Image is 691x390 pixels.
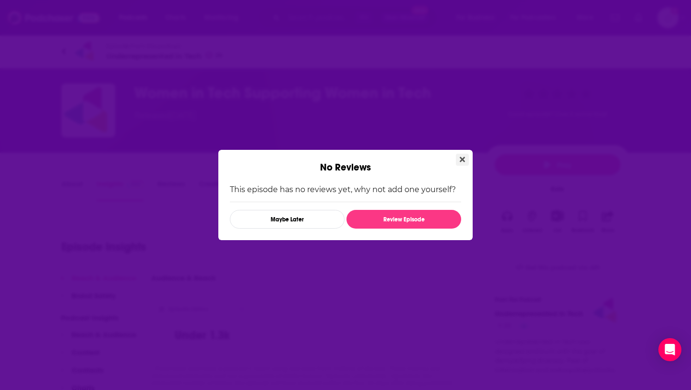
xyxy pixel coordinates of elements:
[456,154,469,166] button: Close
[230,210,345,229] button: Maybe Later
[346,210,461,229] button: Review Episode
[658,338,681,361] div: Open Intercom Messenger
[218,150,473,173] div: No Reviews
[230,185,461,194] p: This episode has no reviews yet, why not add one yourself?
